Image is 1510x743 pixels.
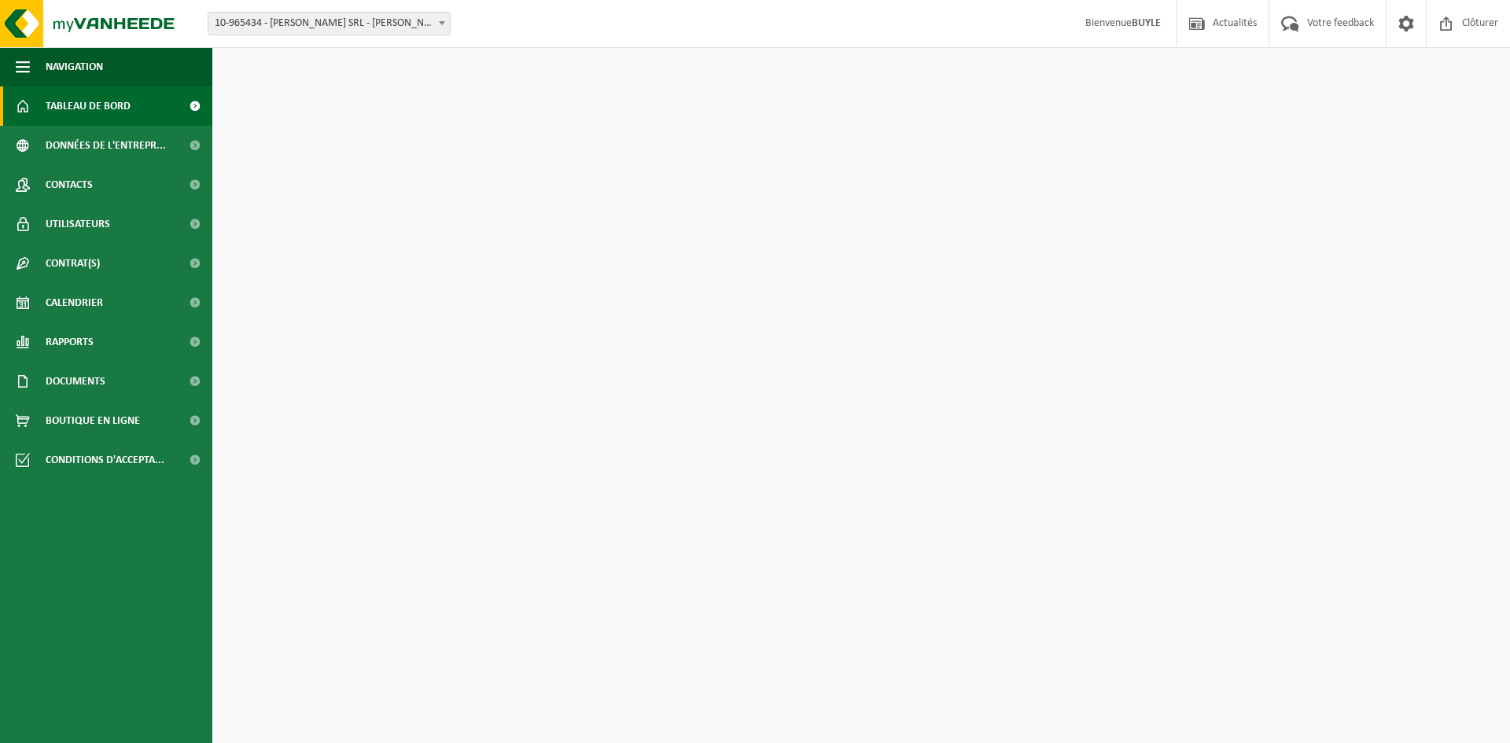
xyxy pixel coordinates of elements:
[46,322,94,362] span: Rapports
[46,362,105,401] span: Documents
[46,244,100,283] span: Contrat(s)
[1132,17,1161,29] strong: BUYLE
[46,165,93,204] span: Contacts
[46,47,103,86] span: Navigation
[46,440,164,480] span: Conditions d'accepta...
[46,204,110,244] span: Utilisateurs
[208,13,450,35] span: 10-965434 - BUYLE CHRISTIAN SRL - SPRIMONT
[46,401,140,440] span: Boutique en ligne
[208,12,451,35] span: 10-965434 - BUYLE CHRISTIAN SRL - SPRIMONT
[46,283,103,322] span: Calendrier
[46,126,166,165] span: Données de l'entrepr...
[46,86,131,126] span: Tableau de bord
